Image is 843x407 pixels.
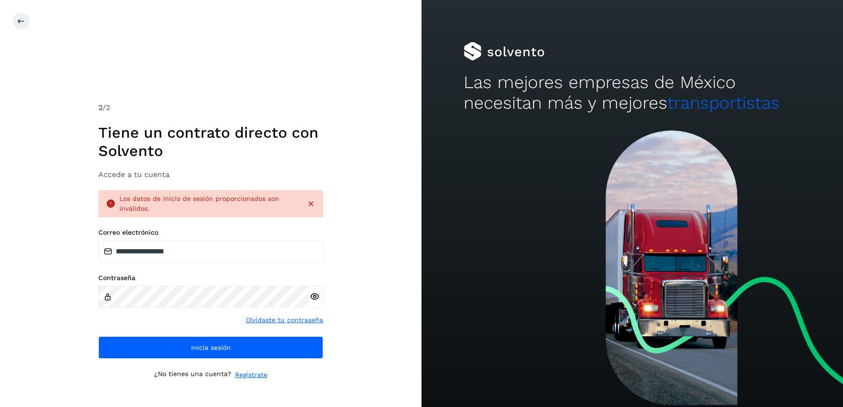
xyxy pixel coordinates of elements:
h1: Tiene un contrato directo con Solvento [98,124,323,160]
button: Inicia sesión [98,336,323,359]
h3: Accede a tu cuenta [98,170,323,179]
span: 2 [98,103,103,112]
div: Los datos de inicio de sesión proporcionados son inválidos. [119,194,299,214]
a: Regístrate [235,370,267,380]
label: Correo electrónico [98,229,323,237]
label: Contraseña [98,274,323,282]
a: Olvidaste tu contraseña [246,315,323,325]
span: Inicia sesión [191,344,231,351]
h2: Las mejores empresas de México necesitan más y mejores [464,72,801,114]
div: /2 [98,102,323,113]
p: ¿No tienes una cuenta? [154,370,231,380]
span: transportistas [667,93,780,113]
